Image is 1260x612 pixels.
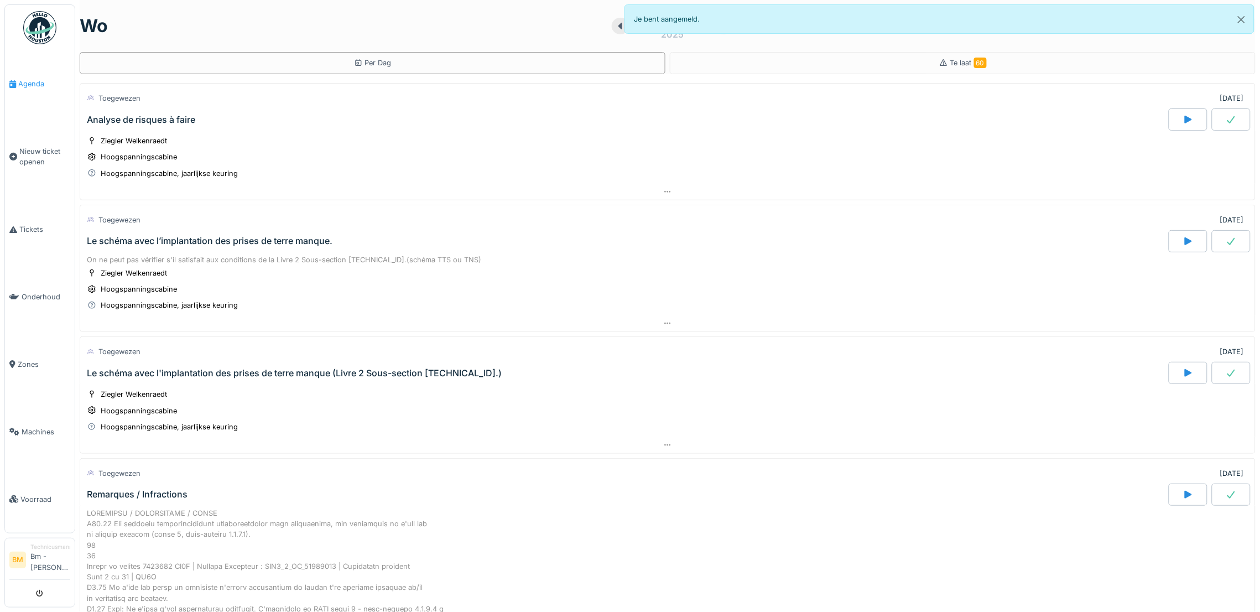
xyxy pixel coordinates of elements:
[9,543,70,580] a: BM TechnicusmanagerBm - [PERSON_NAME]
[974,58,987,68] span: 60
[5,196,75,263] a: Tickets
[9,552,26,568] li: BM
[5,263,75,331] a: Onderhoud
[19,146,70,167] span: Nieuw ticket openen
[23,11,56,44] img: Badge_color-CXgf-gQk.svg
[30,543,70,577] li: Bm - [PERSON_NAME]
[624,4,1254,34] div: Je bent aangemeld.
[101,136,167,146] div: Ziegler Welkenraedt
[87,115,195,125] div: Analyse de risques à faire
[101,422,238,432] div: Hoogspanningscabine, jaarlijkse keuring
[18,79,70,89] span: Agenda
[5,398,75,465] a: Machines
[101,152,177,162] div: Hoogspanningscabine
[5,465,75,533] a: Voorraad
[1229,5,1254,34] button: Close
[354,58,392,68] div: Per Dag
[101,406,177,416] div: Hoogspanningscabine
[1220,93,1244,103] div: [DATE]
[19,224,70,235] span: Tickets
[87,255,1248,265] div: On ne peut pas vérifier s'il satisfait aux conditions de la Livre 2 Sous-section [TECHNICAL_ID].(...
[80,15,108,37] h1: wo
[87,368,502,378] div: Le schéma avec l'implantation des prises de terre manque (Livre 2 Sous-section [TECHNICAL_ID].)
[950,59,987,67] span: Te laat
[22,292,70,302] span: Onderhoud
[98,215,140,225] div: Toegewezen
[1220,215,1244,225] div: [DATE]
[87,489,188,500] div: Remarques / Infractions
[87,236,332,246] div: Le schéma avec l’implantation des prises de terre manque.
[98,468,140,479] div: Toegewezen
[1220,468,1244,479] div: [DATE]
[101,284,177,294] div: Hoogspanningscabine
[5,331,75,398] a: Zones
[20,494,70,505] span: Voorraad
[661,28,684,41] div: 2025
[98,346,140,357] div: Toegewezen
[101,268,167,278] div: Ziegler Welkenraedt
[5,118,75,196] a: Nieuw ticket openen
[101,168,238,179] div: Hoogspanningscabine, jaarlijkse keuring
[101,389,167,400] div: Ziegler Welkenraedt
[30,543,70,551] div: Technicusmanager
[5,50,75,118] a: Agenda
[98,93,140,103] div: Toegewezen
[22,427,70,437] span: Machines
[18,359,70,370] span: Zones
[1220,346,1244,357] div: [DATE]
[101,300,238,310] div: Hoogspanningscabine, jaarlijkse keuring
